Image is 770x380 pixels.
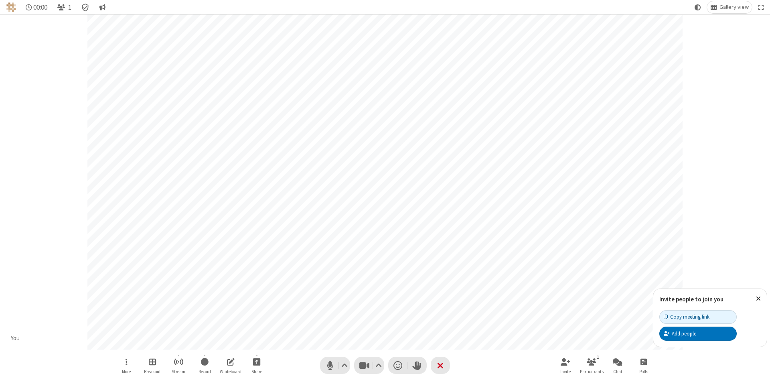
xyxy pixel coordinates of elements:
div: Copy meeting link [664,313,709,321]
label: Invite people to join you [659,295,723,303]
button: Fullscreen [755,1,767,13]
div: Timer [22,1,51,13]
div: Meeting details Encryption enabled [78,1,93,13]
button: Invite participants (Alt+I) [553,354,577,377]
button: Start sharing [245,354,269,377]
button: Start streaming [166,354,190,377]
button: Send a reaction [388,357,407,374]
img: QA Selenium DO NOT DELETE OR CHANGE [6,2,16,12]
button: Manage Breakout Rooms [140,354,164,377]
span: 1 [68,4,71,11]
div: 1 [595,354,602,361]
button: Add people [659,327,737,340]
span: Invite [560,369,571,374]
span: Breakout [144,369,161,374]
span: Participants [580,369,604,374]
button: Video setting [373,357,384,374]
span: More [122,369,131,374]
span: Stream [172,369,185,374]
button: Open menu [114,354,138,377]
button: Open shared whiteboard [219,354,243,377]
span: Whiteboard [220,369,241,374]
span: Share [251,369,262,374]
button: Open participant list [54,1,75,13]
button: Change layout [707,1,752,13]
button: Audio settings [339,357,350,374]
button: Stop video (Alt+V) [354,357,384,374]
button: Using system theme [691,1,704,13]
span: Record [199,369,211,374]
button: Copy meeting link [659,310,737,324]
span: Chat [613,369,622,374]
button: Close popover [750,289,767,309]
button: Start recording [192,354,217,377]
span: 00:00 [33,4,47,11]
button: Mute (Alt+A) [320,357,350,374]
button: Open chat [606,354,630,377]
span: Polls [639,369,648,374]
div: You [8,334,23,343]
button: Open poll [632,354,656,377]
button: Open participant list [580,354,604,377]
button: Raise hand [407,357,427,374]
button: End or leave meeting [431,357,450,374]
button: Conversation [96,1,109,13]
span: Gallery view [719,4,749,10]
